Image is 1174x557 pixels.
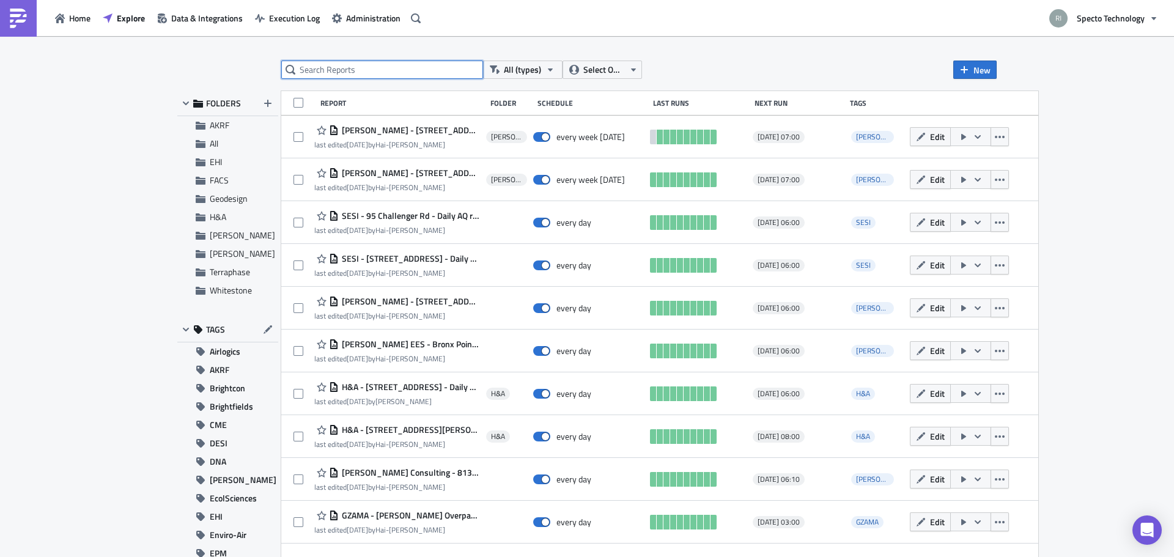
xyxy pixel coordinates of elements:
span: H&A [210,210,226,223]
span: [PERSON_NAME] [856,131,912,142]
span: SESI - 95 Challenger Rd - Daily AQ report [339,210,480,221]
button: New [953,61,997,79]
div: last edited by Hai-[PERSON_NAME] [314,183,480,192]
span: CME [210,416,227,434]
span: Edit [930,259,945,271]
time: 2025-09-08T03:40:11Z [347,310,368,322]
span: Edit [930,430,945,443]
div: every week on Monday [556,131,625,142]
button: Explore [97,9,151,28]
button: CME [177,416,278,434]
div: every day [556,217,591,228]
span: H&A [851,430,875,443]
span: [PERSON_NAME] EES [856,345,927,356]
span: Terraphase [210,265,250,278]
div: Report [320,98,484,108]
button: Data & Integrations [151,9,249,28]
span: H&A [856,430,870,442]
img: Avatar [1048,8,1069,29]
div: last edited by Hai-[PERSON_NAME] [314,354,480,363]
div: Next Run [755,98,843,108]
div: Open Intercom Messenger [1132,515,1162,545]
span: Select Owner [583,63,624,76]
time: 2025-09-28T14:35:02Z [347,224,368,236]
span: Saltus - 722 West 168 St - CM weekly report [339,125,480,136]
span: Data & Integrations [171,12,243,24]
button: Select Owner [563,61,642,79]
span: EHI [210,507,223,526]
span: Edit [930,344,945,357]
div: last edited by Hai-[PERSON_NAME] [314,226,480,235]
span: [DATE] 07:00 [758,132,800,142]
span: [DATE] 06:00 [758,218,800,227]
button: Home [49,9,97,28]
span: Saltus [210,247,275,260]
span: Pennino [210,229,275,242]
span: GZAMA [856,516,879,528]
span: AKRF [210,361,229,379]
button: Edit [910,298,951,317]
span: SESI [856,259,871,271]
button: Edit [910,170,951,189]
span: FOLDERS [206,98,241,109]
span: Edit [930,515,945,528]
div: every week on Monday [556,174,625,185]
span: SESI [851,216,876,229]
span: H&A [491,389,505,399]
span: EcolSciences [210,489,257,507]
button: Brightcon [177,379,278,397]
span: Edit [930,473,945,485]
button: EHI [177,507,278,526]
span: All [210,137,218,150]
a: Execution Log [249,9,326,28]
span: Geodesign [210,192,248,205]
span: Saltus - 722 West 168 St - TM weekly report [339,168,480,179]
span: Saltus [851,174,894,186]
span: [PERSON_NAME] [856,174,912,185]
span: [DATE] 06:00 [758,346,800,356]
span: Edit [930,301,945,314]
span: [PERSON_NAME] [491,132,523,142]
button: Airlogics [177,342,278,361]
span: Explore [117,12,145,24]
span: Enviro-Air [210,526,246,544]
span: GZAMA [851,516,884,528]
button: [PERSON_NAME] [177,471,278,489]
span: EHI [210,155,222,168]
span: Dresdner Robin - 701 Newark Ave- Daily AQ report [339,296,480,307]
button: All (types) [483,61,563,79]
button: Edit [910,512,951,531]
span: TAGS [206,324,225,335]
button: Edit [910,427,951,446]
span: [DATE] 06:00 [758,303,800,313]
span: Stevenson [851,473,894,485]
span: [DATE] 06:10 [758,474,800,484]
div: every day [556,517,591,528]
span: Administration [346,12,401,24]
span: Edit [930,387,945,400]
button: EcolSciences [177,489,278,507]
input: Search Reports [281,61,483,79]
span: SESI [856,216,871,228]
span: DNA [210,452,226,471]
div: last edited by Hai-[PERSON_NAME] [314,482,480,492]
button: Enviro-Air [177,526,278,544]
span: [PERSON_NAME] [210,471,276,489]
button: Edit [910,127,951,146]
span: H&A - 4101 Arthur Kill Rd - Daily AQ report [339,424,480,435]
button: DNA [177,452,278,471]
div: every day [556,303,591,314]
div: Schedule [537,98,647,108]
div: every day [556,474,591,485]
button: Edit [910,470,951,489]
a: Administration [326,9,407,28]
time: 2025-09-15T16:39:19Z [347,353,368,364]
button: Specto Technology [1042,5,1165,32]
span: [DATE] 06:00 [758,260,800,270]
div: last edited by Hai-[PERSON_NAME] [314,140,480,149]
span: All (types) [504,63,541,76]
span: DESI [210,434,227,452]
img: PushMetrics [9,9,28,28]
div: last edited by Hai-[PERSON_NAME] [314,268,480,278]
